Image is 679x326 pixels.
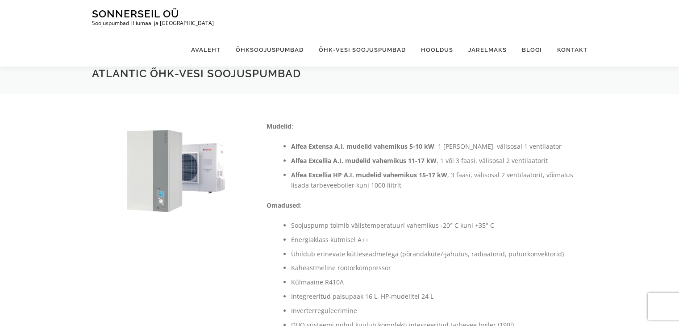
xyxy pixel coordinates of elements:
a: Sonnerseil OÜ [92,8,179,20]
a: Järelmaks [461,33,514,67]
li: , 3 faasi, välisosal 2 ventilaatorit, võimalus lisada tarbeveeboiler kuni 1000 liitrit [291,170,576,191]
a: Õhk-vesi soojuspumbad [311,33,413,67]
p: : [267,121,576,132]
li: Ühildub erinevate kütteseadmetega (põrandaküte/-jahutus, radiaatorid, puhurkonvektorid) [291,249,576,259]
li: , 1 [PERSON_NAME], välisosal 1 ventilaator [291,141,576,152]
p: : [267,200,576,211]
a: Hooldus [413,33,461,67]
p: Soojuspumbad Hiiumaal ja [GEOGRAPHIC_DATA] [92,20,214,26]
a: Avaleht [183,33,228,67]
li: Energiaklass kütmisel A++ [291,234,576,245]
strong: Alfea Excellia HP A.I. mudelid vahemikus 15-17 kW [291,171,447,179]
li: Külmaaine R410A [291,277,576,288]
h1: Atlantic õhk-vesi soojuspumbad [92,67,587,80]
strong: Alfea Excellia A.I. mudelid vahemikus 11-17 kW [291,156,437,165]
a: Õhksoojuspumbad [228,33,311,67]
li: Integreeritud paisupaak 16 L, HP-mudelitel 24 L [291,291,576,302]
a: Kontakt [550,33,587,67]
strong: Alfea Extensa A.I. mudelid vahemikus 5-10 kW [291,142,434,150]
li: Kaheastmeline rootorkompressor [291,263,576,273]
li: Inverterreguleerimine [291,305,576,316]
strong: Mudelid [267,122,292,130]
li: , 1 või 3 faasi, välisosal 2 ventilaatorit [291,155,576,166]
li: Soojuspump toimib välistemperatuuri vahemikus -20° C kuni +35° C [291,220,576,231]
img: Atlantic Alfea Excellia [103,121,249,218]
strong: Omadused [267,201,300,209]
a: Blogi [514,33,550,67]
